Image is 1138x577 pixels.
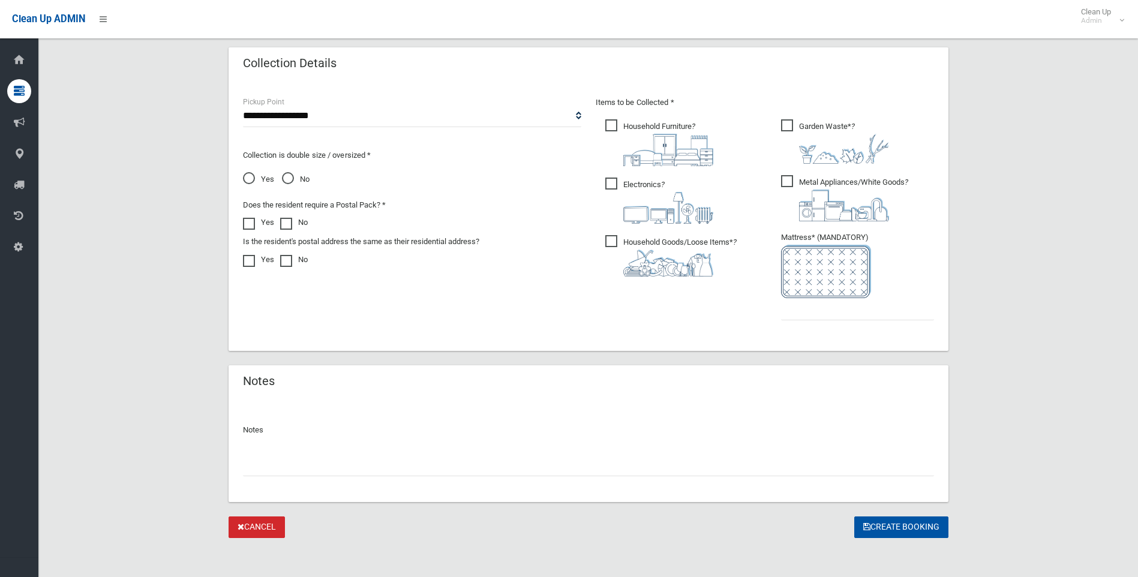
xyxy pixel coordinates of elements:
span: Household Furniture [605,119,713,166]
img: aa9efdbe659d29b613fca23ba79d85cb.png [623,134,713,166]
p: Collection is double size / oversized * [243,148,581,163]
span: Household Goods/Loose Items* [605,235,737,277]
span: Clean Up [1075,7,1123,25]
img: b13cc3517677393f34c0a387616ef184.png [623,250,713,277]
label: Yes [243,253,274,267]
img: 36c1b0289cb1767239cdd3de9e694f19.png [799,190,889,221]
label: Does the resident require a Postal Pack? * [243,198,386,212]
small: Admin [1081,16,1111,25]
span: Mattress* (MANDATORY) [781,233,934,298]
i: ? [623,122,713,166]
p: Notes [243,423,934,437]
i: ? [799,122,889,164]
i: ? [623,238,737,277]
span: Clean Up ADMIN [12,13,85,25]
header: Collection Details [229,52,351,75]
p: Items to be Collected * [596,95,934,110]
a: Cancel [229,516,285,539]
img: e7408bece873d2c1783593a074e5cb2f.png [781,245,871,298]
img: 394712a680b73dbc3d2a6a3a7ffe5a07.png [623,192,713,224]
span: Metal Appliances/White Goods [781,175,908,221]
header: Notes [229,369,289,393]
label: No [280,215,308,230]
span: Garden Waste* [781,119,889,164]
label: Is the resident's postal address the same as their residential address? [243,235,479,249]
i: ? [799,178,908,221]
i: ? [623,180,713,224]
span: No [282,172,310,187]
span: Yes [243,172,274,187]
span: Electronics [605,178,713,224]
label: Yes [243,215,274,230]
button: Create Booking [854,516,948,539]
img: 4fd8a5c772b2c999c83690221e5242e0.png [799,134,889,164]
label: No [280,253,308,267]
